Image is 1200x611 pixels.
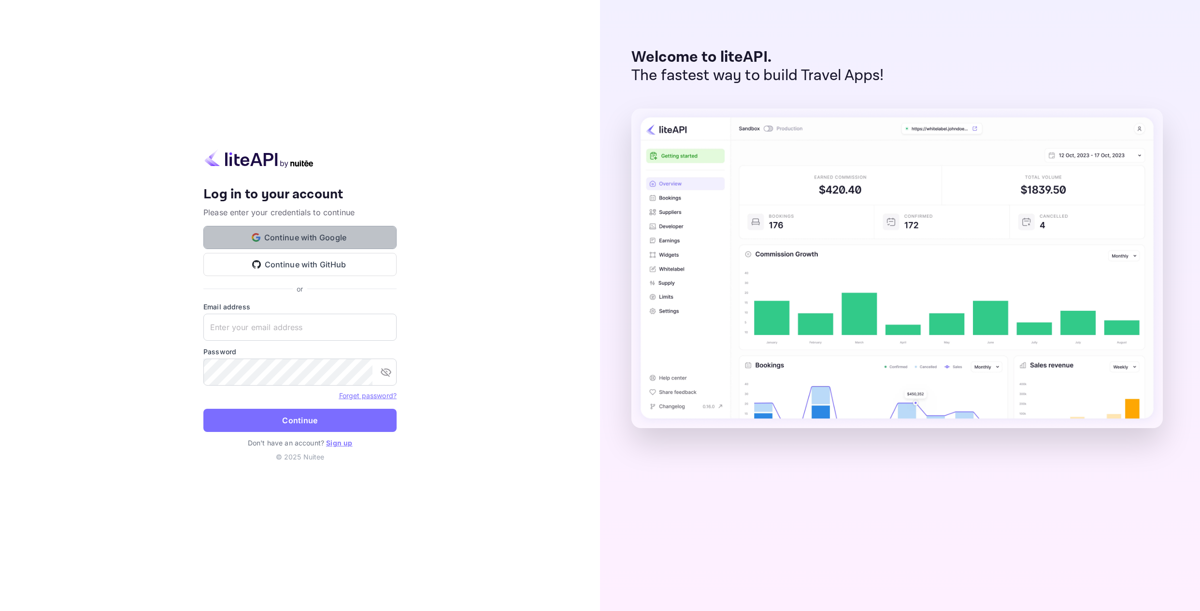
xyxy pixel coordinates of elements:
button: Continue with Google [203,226,397,249]
a: Sign up [326,439,352,447]
input: Enter your email address [203,314,397,341]
p: Don't have an account? [203,438,397,448]
p: © 2025 Nuitee [203,452,397,462]
button: toggle password visibility [376,362,396,382]
p: The fastest way to build Travel Apps! [631,67,884,85]
button: Continue with GitHub [203,253,397,276]
p: or [297,284,303,294]
label: Email address [203,302,397,312]
label: Password [203,347,397,357]
img: liteAPI Dashboard Preview [631,109,1163,428]
p: Please enter your credentials to continue [203,207,397,218]
button: Continue [203,409,397,432]
a: Forget password? [339,390,397,400]
p: Welcome to liteAPI. [631,48,884,67]
h4: Log in to your account [203,186,397,203]
img: liteapi [203,149,314,168]
a: Forget password? [339,391,397,400]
